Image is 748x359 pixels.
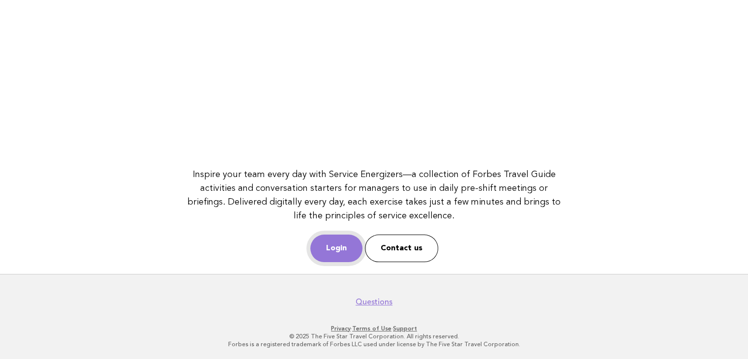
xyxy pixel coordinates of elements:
p: Inspire your team every day with Service Energizers—a collection of Forbes Travel Guide activitie... [187,168,562,223]
a: Login [310,235,362,262]
a: Support [393,325,417,332]
p: · · [73,325,675,332]
a: Questions [356,297,392,307]
p: © 2025 The Five Star Travel Corporation. All rights reserved. [73,332,675,340]
a: Terms of Use [352,325,391,332]
a: Contact us [365,235,438,262]
a: Privacy [331,325,351,332]
p: Forbes is a registered trademark of Forbes LLC used under license by The Five Star Travel Corpora... [73,340,675,348]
